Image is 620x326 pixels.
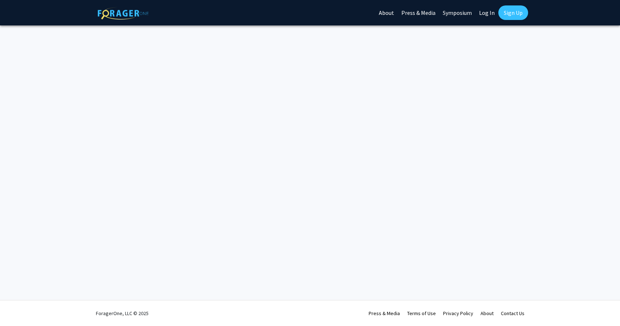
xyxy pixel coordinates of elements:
[443,310,473,317] a: Privacy Policy
[501,310,524,317] a: Contact Us
[481,310,494,317] a: About
[498,5,528,20] a: Sign Up
[407,310,436,317] a: Terms of Use
[96,301,149,326] div: ForagerOne, LLC © 2025
[98,7,149,20] img: ForagerOne Logo
[369,310,400,317] a: Press & Media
